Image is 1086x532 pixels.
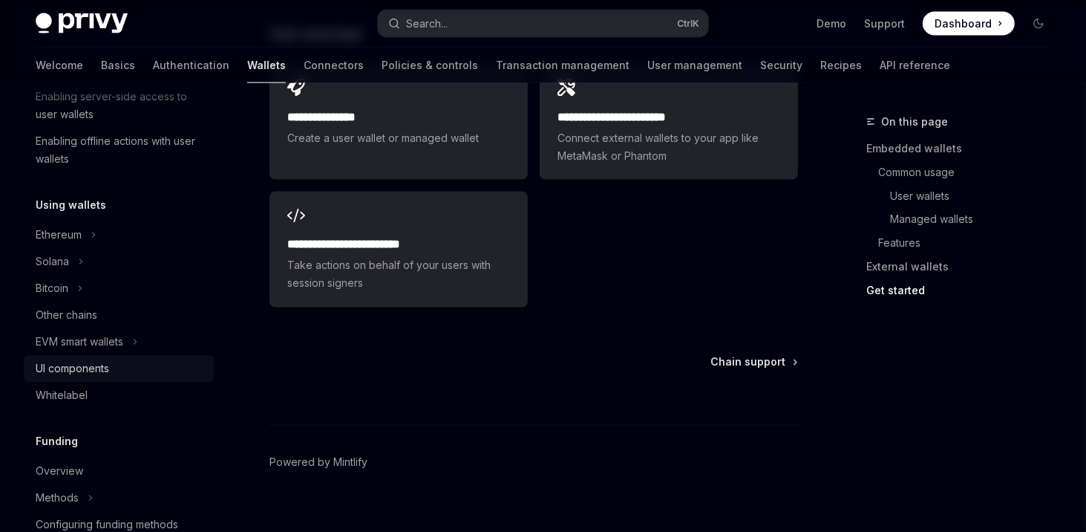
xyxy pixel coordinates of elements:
[304,48,364,83] a: Connectors
[24,382,214,409] a: Whitelabel
[866,208,1062,232] a: Managed wallets
[36,253,69,270] div: Solana
[647,48,742,83] a: User management
[287,257,510,293] span: Take actions on behalf of your users with session signers
[36,48,83,83] a: Welcome
[864,16,905,31] a: Support
[36,226,82,244] div: Ethereum
[378,10,708,37] button: Search...CtrlK
[677,18,699,30] span: Ctrl K
[36,489,79,507] div: Methods
[36,279,68,297] div: Bitcoin
[817,16,846,31] a: Demo
[287,129,510,147] span: Create a user wallet or managed wallet
[101,48,135,83] a: Basics
[866,256,1062,279] a: External wallets
[557,129,780,165] span: Connect external wallets to your app like MetaMask or Phantom
[866,137,1062,160] a: Embedded wallets
[24,221,214,248] button: Ethereum
[760,48,802,83] a: Security
[36,432,78,450] h5: Funding
[710,355,785,370] span: Chain support
[36,462,83,480] div: Overview
[24,355,214,382] a: UI components
[866,160,1062,184] a: Common usage
[36,132,205,168] div: Enabling offline actions with user wallets
[382,48,478,83] a: Policies & controls
[820,48,862,83] a: Recipes
[881,113,948,131] span: On this page
[24,275,214,302] button: Bitcoin
[24,328,214,355] button: EVM smart wallets
[36,13,128,34] img: dark logo
[24,248,214,275] button: Solana
[24,484,214,511] button: Methods
[24,458,214,484] a: Overview
[247,48,286,83] a: Wallets
[36,386,88,404] div: Whitelabel
[866,279,1062,303] a: Get started
[880,48,950,83] a: API reference
[36,306,97,324] div: Other chains
[406,15,448,33] div: Search...
[935,16,992,31] span: Dashboard
[866,232,1062,256] a: Features
[1027,12,1050,36] button: Toggle dark mode
[866,184,1062,208] a: User wallets
[153,48,229,83] a: Authentication
[24,128,214,172] a: Enabling offline actions with user wallets
[269,455,367,470] a: Powered by Mintlify
[36,196,106,214] h5: Using wallets
[496,48,629,83] a: Transaction management
[923,12,1015,36] a: Dashboard
[36,333,123,351] div: EVM smart wallets
[24,302,214,328] a: Other chains
[710,355,796,370] a: Chain support
[36,360,109,377] div: UI components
